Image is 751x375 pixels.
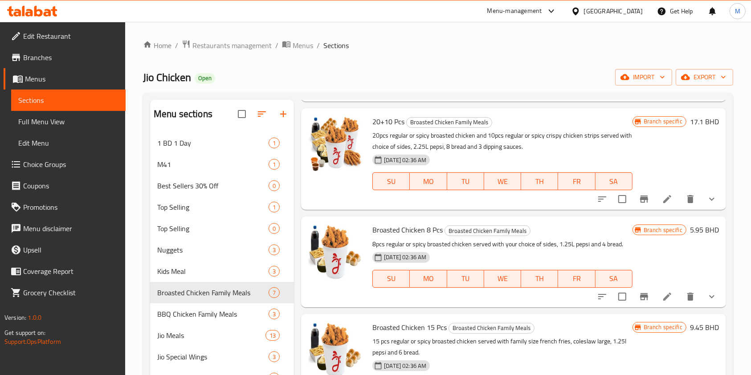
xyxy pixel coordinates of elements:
[4,68,126,90] a: Menus
[11,90,126,111] a: Sections
[487,6,542,16] div: Menu-management
[584,6,643,16] div: [GEOGRAPHIC_DATA]
[23,245,118,255] span: Upsell
[323,40,349,51] span: Sections
[150,132,294,154] div: 1 BD 1 Day1
[269,353,279,361] span: 3
[449,323,534,333] span: Broasted Chicken Family Meals
[4,154,126,175] a: Choice Groups
[4,261,126,282] a: Coverage Report
[372,270,410,288] button: SU
[157,351,269,362] span: Jio Special Wings
[599,175,629,188] span: SA
[596,270,633,288] button: SA
[4,282,126,303] a: Grocery Checklist
[447,172,484,190] button: TU
[622,72,665,83] span: import
[488,272,518,285] span: WE
[562,175,592,188] span: FR
[376,272,406,285] span: SU
[525,272,555,285] span: TH
[282,40,313,51] a: Menus
[18,95,118,106] span: Sections
[150,261,294,282] div: Kids Meal3
[676,69,733,86] button: export
[4,239,126,261] a: Upsell
[157,202,269,212] span: Top Selling
[706,291,717,302] svg: Show Choices
[157,266,269,277] div: Kids Meal
[11,111,126,132] a: Full Menu View
[4,47,126,68] a: Branches
[143,40,733,51] nav: breadcrumb
[269,245,280,255] div: items
[701,286,722,307] button: show more
[143,67,191,87] span: Jio Chicken
[701,188,722,210] button: show more
[380,156,430,164] span: [DATE] 02:36 AM
[23,159,118,170] span: Choice Groups
[558,172,595,190] button: FR
[175,40,178,51] li: /
[4,312,26,323] span: Version:
[640,117,686,126] span: Branch specific
[23,31,118,41] span: Edit Restaurant
[157,180,269,191] span: Best Sellers 30% Off
[269,246,279,254] span: 3
[269,287,280,298] div: items
[680,188,701,210] button: delete
[157,309,269,319] span: BBQ Chicken Family Meals
[157,287,269,298] span: Broasted Chicken Family Meals
[451,175,481,188] span: TU
[182,40,272,51] a: Restaurants management
[154,107,212,121] h2: Menu sections
[484,172,521,190] button: WE
[372,336,632,358] p: 15 pcs regular or spicy broasted chicken served with family size french fries, coleslaw large, 1....
[413,272,443,285] span: MO
[150,325,294,346] div: Jio Meals13
[269,138,280,148] div: items
[28,312,41,323] span: 1.0.0
[157,330,265,341] div: Jio Meals
[372,321,447,334] span: Broasted Chicken 15 Pcs
[706,194,717,204] svg: Show Choices
[157,159,269,170] span: M41
[380,362,430,370] span: [DATE] 02:36 AM
[269,180,280,191] div: items
[484,270,521,288] button: WE
[269,310,279,318] span: 3
[266,331,279,340] span: 13
[269,224,279,233] span: 0
[445,226,530,236] span: Broasted Chicken Family Meals
[150,303,294,325] div: BBQ Chicken Family Meals3
[150,218,294,239] div: Top Selling0
[372,130,632,152] p: 20pcs regular or spicy broasted chicken and 10pcs regular or spicy crispy chicken strips served w...
[157,223,269,234] span: Top Selling
[451,272,481,285] span: TU
[640,226,686,234] span: Branch specific
[157,245,269,255] span: Nuggets
[269,266,280,277] div: items
[380,253,430,261] span: [DATE] 02:36 AM
[690,224,719,236] h6: 5.95 BHD
[25,73,118,84] span: Menus
[4,218,126,239] a: Menu disclaimer
[4,196,126,218] a: Promotions
[413,175,443,188] span: MO
[4,175,126,196] a: Coupons
[4,25,126,47] a: Edit Restaurant
[150,346,294,367] div: Jio Special Wings3
[23,180,118,191] span: Coupons
[150,196,294,218] div: Top Selling1
[690,321,719,334] h6: 9.45 BHD
[308,115,365,172] img: 20+10 Pcs
[269,223,280,234] div: items
[317,40,320,51] li: /
[633,188,655,210] button: Branch-specific-item
[233,105,251,123] span: Select all sections
[735,6,740,16] span: M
